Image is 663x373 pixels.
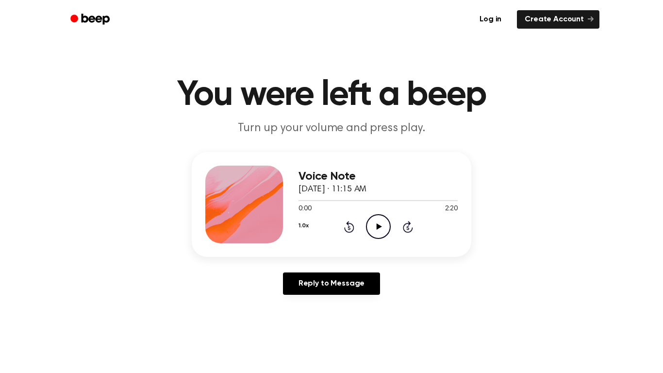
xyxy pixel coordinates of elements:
[298,185,366,194] span: [DATE] · 11:15 AM
[298,170,458,183] h3: Voice Note
[517,10,599,29] a: Create Account
[298,204,311,214] span: 0:00
[283,272,380,295] a: Reply to Message
[298,218,308,234] button: 1.0x
[445,204,458,214] span: 2:20
[470,8,511,31] a: Log in
[64,10,118,29] a: Beep
[83,78,580,113] h1: You were left a beep
[145,120,518,136] p: Turn up your volume and press play.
